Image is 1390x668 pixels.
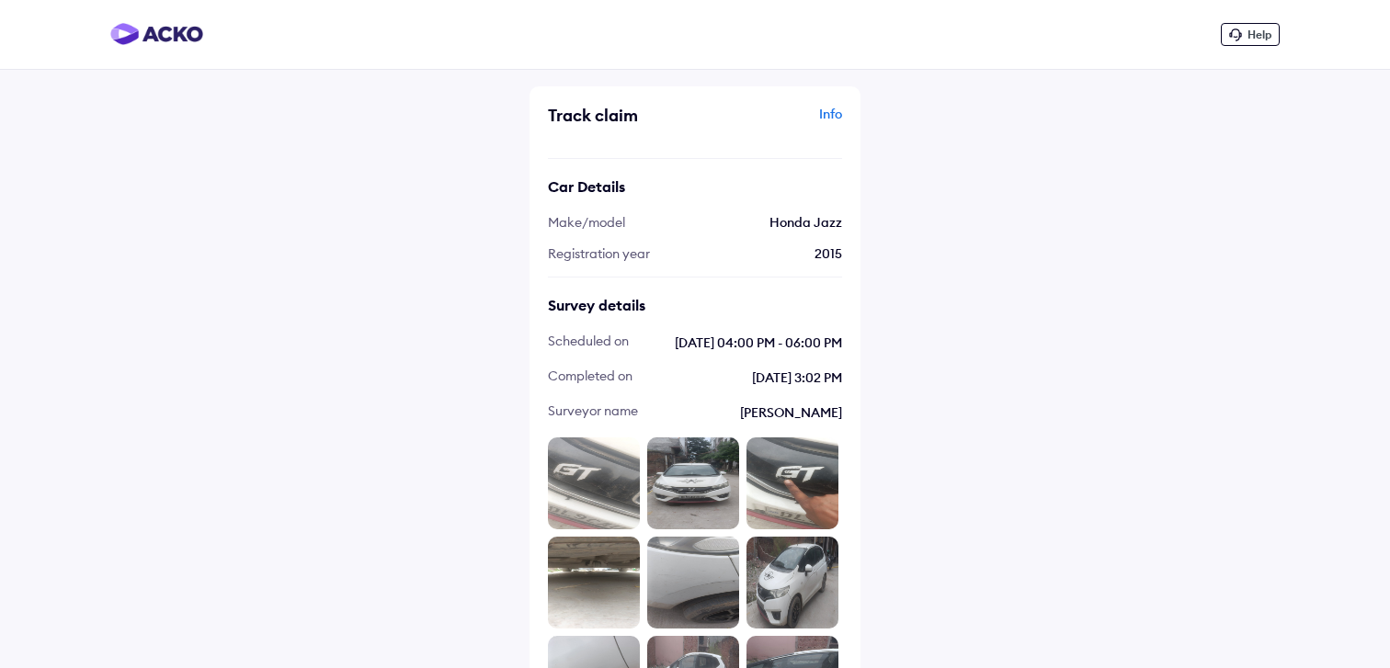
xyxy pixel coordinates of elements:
span: completed On [548,368,632,388]
img: front [548,437,640,529]
span: surveyor Name [548,402,638,423]
span: Honda Jazz [769,214,842,231]
div: Car Details [548,177,842,196]
span: [PERSON_NAME] [656,402,842,423]
div: Survey details [548,296,842,314]
div: Track claim [548,105,690,126]
div: Info [700,105,842,140]
img: front [647,437,739,529]
img: front_l_corner [746,537,838,628]
span: [DATE] 04:00 PM - 06:00 PM [647,333,842,353]
img: front_l_corner [647,537,739,628]
span: Help [1248,28,1271,41]
span: [DATE] 3:02 PM [651,368,842,388]
span: 2015 [815,245,842,262]
img: undercarriage_front [548,537,640,628]
span: scheduled On [548,333,629,353]
span: Make/model [548,214,625,231]
img: front [746,437,838,529]
img: horizontal-gradient.png [110,23,203,45]
span: Registration year [548,245,650,262]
